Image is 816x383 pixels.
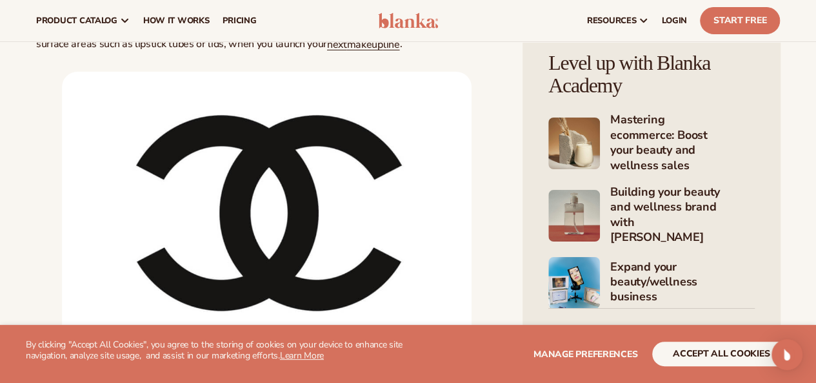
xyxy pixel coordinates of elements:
img: logo [378,13,439,28]
a: Start Free [700,7,780,34]
img: Shopify Image 4 [548,257,600,309]
p: By clicking "Accept All Cookies", you agree to the storing of cookies on your device to enhance s... [26,340,408,362]
span: LOGIN [662,16,687,26]
a: Shopify Image 4 Expand your beauty/wellness business [548,257,755,309]
button: Manage preferences [533,342,637,366]
h4: Mastering ecommerce: Boost your beauty and wellness sales [610,112,755,174]
span: Manage preferences [533,348,637,360]
div: Open Intercom Messenger [771,339,802,370]
a: Shopify Image 2 Mastering ecommerce: Boost your beauty and wellness sales [548,112,755,174]
span: resources [587,16,636,26]
a: Sign Up – Blanka Brand [62,72,472,354]
span: pricing [222,16,256,26]
span: How It Works [143,16,210,26]
img: Shopify Image 3 [548,190,600,242]
span: product catalog [36,16,117,26]
a: Learn More [280,349,324,362]
h4: Level up with Blanka Academy [548,52,755,97]
button: accept all cookies [652,342,790,366]
a: next [327,37,347,52]
a: line [383,37,400,52]
a: Shopify Image 3 Building your beauty and wellness brand with [PERSON_NAME] [548,185,755,247]
h4: Expand your beauty/wellness business [610,260,755,306]
h4: Building your beauty and wellness brand with [PERSON_NAME] [610,185,755,247]
img: Shopify Image 2 [548,118,600,169]
span: . [399,37,402,51]
a: makeup [347,37,383,52]
img: chanel c's logo [62,72,472,354]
